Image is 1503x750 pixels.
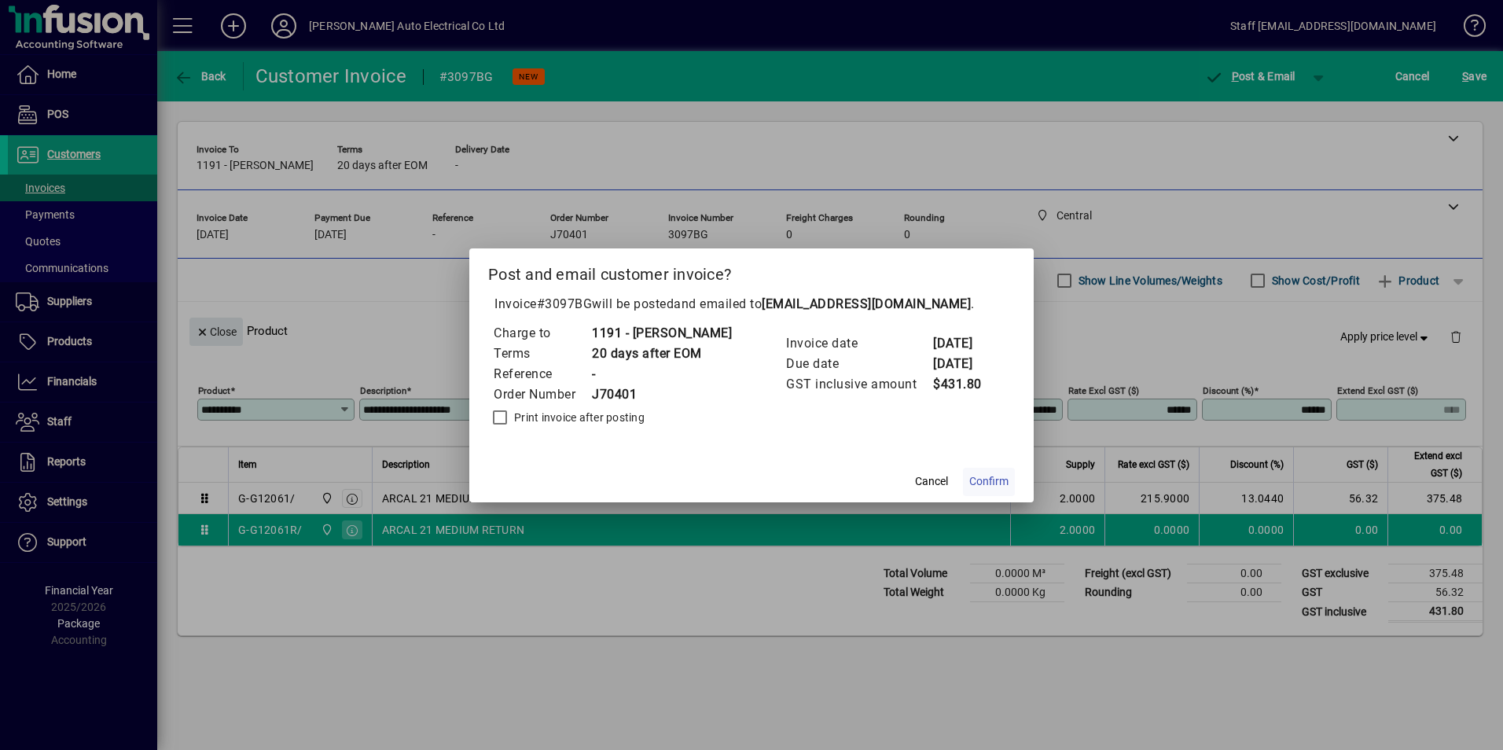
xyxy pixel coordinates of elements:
[493,344,591,364] td: Terms
[915,473,948,490] span: Cancel
[932,333,995,354] td: [DATE]
[969,473,1009,490] span: Confirm
[591,364,732,384] td: -
[591,344,732,364] td: 20 days after EOM
[493,364,591,384] td: Reference
[785,333,932,354] td: Invoice date
[906,468,957,496] button: Cancel
[488,295,1015,314] p: Invoice will be posted .
[537,296,593,311] span: #3097BG
[493,384,591,405] td: Order Number
[469,248,1034,294] h2: Post and email customer invoice?
[785,354,932,374] td: Due date
[762,296,971,311] b: [EMAIL_ADDRESS][DOMAIN_NAME]
[511,410,645,425] label: Print invoice after posting
[591,384,732,405] td: J70401
[674,296,971,311] span: and emailed to
[963,468,1015,496] button: Confirm
[591,323,732,344] td: 1191 - [PERSON_NAME]
[932,374,995,395] td: $431.80
[785,374,932,395] td: GST inclusive amount
[493,323,591,344] td: Charge to
[932,354,995,374] td: [DATE]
